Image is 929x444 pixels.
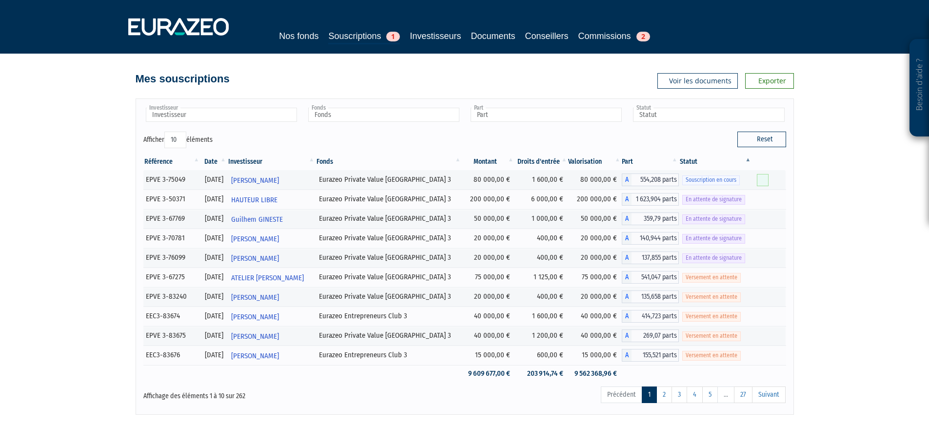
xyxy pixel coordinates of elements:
[568,170,622,190] td: 80 000,00 €
[578,29,650,43] a: Commissions2
[204,291,224,302] div: [DATE]
[462,268,514,287] td: 75 000,00 €
[227,154,316,170] th: Investisseur: activer pour trier la colonne par ordre croissant
[279,29,318,43] a: Nos fonds
[622,232,679,245] div: A - Eurazeo Private Value Europe 3
[146,252,198,263] div: EPVE 3-76099
[188,177,193,183] i: [Français] Personne physique
[568,346,622,365] td: 15 000,00 €
[231,269,304,287] span: ATELIER [PERSON_NAME]
[622,329,632,342] span: A
[515,248,569,268] td: 400,00 €
[308,172,312,190] i: Voir l'investisseur
[632,193,679,206] span: 1 623,904 parts
[622,174,632,186] span: A
[622,174,679,186] div: A - Eurazeo Private Value Europe 3
[462,229,514,248] td: 20 000,00 €
[515,154,569,170] th: Droits d'entrée: activer pour trier la colonne par ordre croissant
[682,331,741,341] span: Versement en attente
[231,172,279,190] span: [PERSON_NAME]
[515,209,569,229] td: 1 000,00 €
[682,351,741,360] span: Versement en attente
[189,294,195,300] i: [Français] Personne physique
[622,193,632,206] span: A
[128,18,229,36] img: 1732889491-logotype_eurazeo_blanc_rvb.png
[143,132,213,148] label: Afficher éléments
[632,232,679,245] span: 140,944 parts
[622,290,632,303] span: A
[636,32,650,41] span: 2
[462,326,514,346] td: 40 000,00 €
[568,248,622,268] td: 20 000,00 €
[231,308,279,326] span: [PERSON_NAME]
[622,212,679,225] div: A - Eurazeo Private Value Europe 3
[462,346,514,365] td: 15 000,00 €
[515,365,569,382] td: 203 914,74 €
[308,211,312,229] i: Voir l'investisseur
[146,330,198,341] div: EPVE 3-83675
[515,190,569,209] td: 6 000,00 €
[308,250,312,268] i: Voir l'investisseur
[204,272,224,282] div: [DATE]
[328,29,400,44] a: Souscriptions1
[462,307,514,326] td: 40 000,00 €
[319,272,458,282] div: Eurazeo Private Value [GEOGRAPHIC_DATA] 3
[682,195,745,204] span: En attente de signature
[227,307,316,326] a: [PERSON_NAME]
[622,310,679,323] div: A - Eurazeo Entrepreneurs Club 3
[682,175,740,185] span: Souscription en cours
[622,154,679,170] th: Part: activer pour trier la colonne par ordre croissant
[146,272,198,282] div: EPVE 3-67275
[308,328,312,346] i: Voir l'investisseur
[632,310,679,323] span: 414,723 parts
[319,213,458,224] div: Eurazeo Private Value [GEOGRAPHIC_DATA] 3
[319,330,458,341] div: Eurazeo Private Value [GEOGRAPHIC_DATA] 3
[187,216,193,222] i: [Français] Personne physique
[319,311,458,321] div: Eurazeo Entrepreneurs Club 3
[515,268,569,287] td: 1 125,00 €
[308,269,312,287] i: Voir l'investisseur
[622,271,632,284] span: A
[204,213,224,224] div: [DATE]
[146,311,198,321] div: EEC3-83674
[227,287,316,307] a: [PERSON_NAME]
[143,386,403,401] div: Affichage des éléments 1 à 10 sur 262
[568,268,622,287] td: 75 000,00 €
[188,333,194,339] i: [Français] Personne physique
[568,190,622,209] td: 200 000,00 €
[231,250,279,268] span: [PERSON_NAME]
[227,209,316,229] a: Guilhem GINESTE
[568,326,622,346] td: 40 000,00 €
[316,154,462,170] th: Fonds: activer pour trier la colonne par ordre croissant
[622,193,679,206] div: A - Eurazeo Private Value Europe 3
[914,44,925,132] p: Besoin d'aide ?
[462,190,514,209] td: 200 000,00 €
[515,287,569,307] td: 400,00 €
[308,308,312,326] i: Voir l'investisseur
[568,154,622,170] th: Valorisation: activer pour trier la colonne par ordre croissant
[622,329,679,342] div: A - Eurazeo Private Value Europe 3
[308,191,312,209] i: Voir l'investisseur
[702,386,718,403] a: 5
[568,229,622,248] td: 20 000,00 €
[319,252,458,263] div: Eurazeo Private Value [GEOGRAPHIC_DATA] 3
[568,287,622,307] td: 20 000,00 €
[632,290,679,303] span: 135,658 parts
[231,211,283,229] span: Guilhem GINESTE
[462,287,514,307] td: 20 000,00 €
[682,292,741,302] span: Versement en attente
[462,209,514,229] td: 50 000,00 €
[515,229,569,248] td: 400,00 €
[622,349,632,362] span: A
[227,170,316,190] a: [PERSON_NAME]
[146,233,198,243] div: EPVE 3-70781
[204,252,224,263] div: [DATE]
[227,190,316,209] a: HAUTEUR LIBRE
[515,346,569,365] td: 600,00 €
[231,289,279,307] span: [PERSON_NAME]
[204,233,224,243] div: [DATE]
[200,154,227,170] th: Date: activer pour trier la colonne par ordre croissant
[622,251,632,264] span: A
[682,273,741,282] span: Versement en attente
[622,251,679,264] div: A - Eurazeo Private Value Europe 3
